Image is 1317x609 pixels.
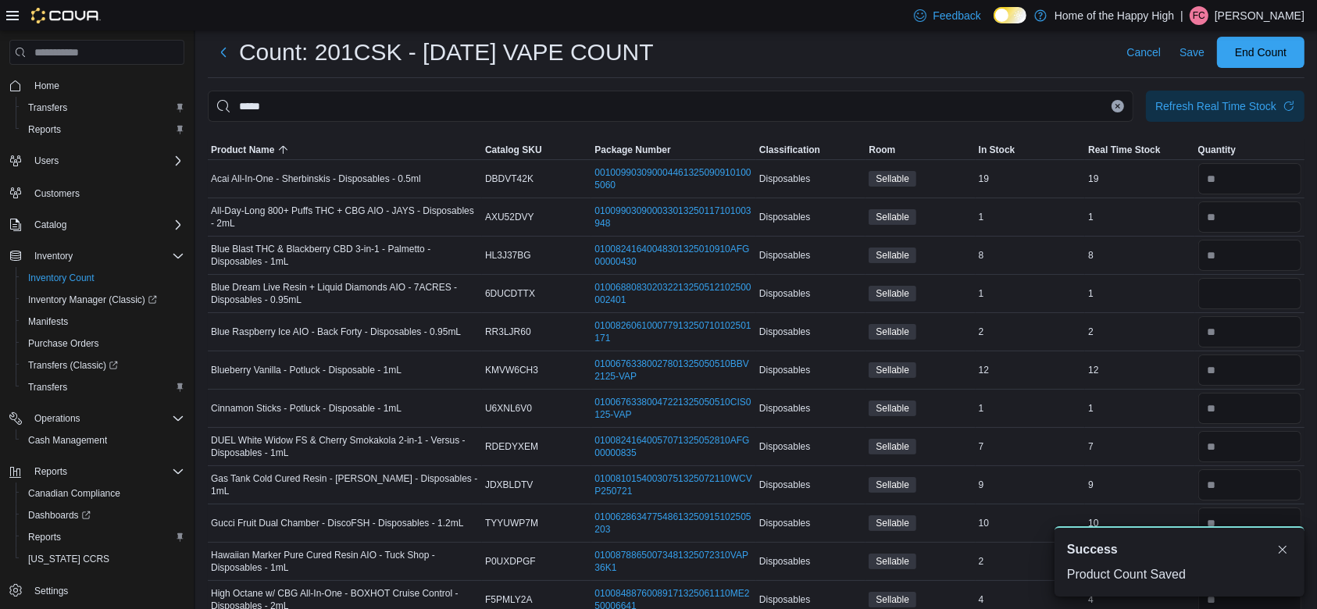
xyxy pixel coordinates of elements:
button: Cash Management [16,429,191,451]
button: Catalog [28,215,73,234]
span: Blue Raspberry Ice AIO - Back Forty - Disposables - 0.95mL [211,326,461,338]
button: Reports [16,526,191,548]
div: 12 [976,361,1085,379]
span: Sellable [869,554,916,569]
a: Dashboards [16,504,191,526]
span: Real Time Stock [1088,144,1160,156]
span: Disposables [759,593,810,606]
span: Manifests [22,312,184,331]
span: U6XNL6V0 [485,402,532,415]
span: Blue Dream Live Resin + Liquid Diamonds AIO - 7ACRES - Disposables - 0.95mL [211,281,479,306]
div: 7 [1085,437,1194,456]
a: [US_STATE] CCRS [22,550,116,568]
span: Cinnamon Sticks - Potluck - Disposable - 1mL [211,402,402,415]
button: Catalog [3,214,191,236]
span: Disposables [759,517,810,529]
a: Canadian Compliance [22,484,127,503]
h1: Count: 201CSK - [DATE] VAPE COUNT [239,37,654,68]
span: Transfers (Classic) [22,356,184,375]
button: Refresh Real Time Stock [1146,91,1305,122]
div: 2 [976,552,1085,571]
span: Disposables [759,440,810,453]
a: 01006763380047221325050510CIS0125-VAP [594,396,753,421]
a: 01008241640048301325010910AFG00000430 [594,243,753,268]
a: 01008241640057071325052810AFG00000835 [594,434,753,459]
span: Catalog [28,215,184,234]
span: Blueberry Vanilla - Potluck - Disposable - 1mL [211,364,402,376]
span: Inventory Manager (Classic) [22,290,184,309]
button: Inventory Count [16,267,191,289]
button: Real Time Stock [1085,141,1194,159]
span: Dashboards [22,506,184,525]
span: Sellable [876,554,909,568]
span: Transfers (Classic) [28,359,118,372]
span: Acai All-In-One - Sherbinskis - Disposables - 0.5ml [211,173,421,185]
span: Classification [759,144,820,156]
span: Canadian Compliance [22,484,184,503]
button: Canadian Compliance [16,483,191,504]
a: Inventory Manager (Classic) [22,290,163,309]
span: Save [1180,45,1205,60]
a: Home [28,77,66,95]
span: Reports [22,528,184,547]
span: Disposables [759,402,810,415]
span: Users [28,151,184,170]
button: Product Name [208,141,482,159]
span: Quantity [1198,144,1237,156]
span: Customers [34,187,80,200]
span: Dark Mode [994,23,994,24]
a: Manifests [22,312,74,331]
button: In Stock [976,141,1085,159]
span: Sellable [869,171,916,187]
span: HL3J37BG [485,249,531,262]
button: Classification [756,141,866,159]
span: Washington CCRS [22,550,184,568]
a: Cash Management [22,431,113,450]
button: [US_STATE] CCRS [16,548,191,570]
button: Home [3,74,191,97]
span: Cash Management [22,431,184,450]
span: F5PMLY2A [485,593,532,606]
a: 01008788650073481325072310VAP36K1 [594,549,753,574]
span: Transfers [22,98,184,117]
span: Manifests [28,315,68,328]
button: End Count [1217,37,1305,68]
p: | [1180,6,1183,25]
img: Cova [31,8,101,23]
span: Transfers [28,381,67,394]
div: Notification [1067,540,1292,559]
a: Transfers [22,378,73,397]
span: Sellable [869,209,916,225]
span: Operations [34,412,80,425]
div: Refresh Real Time Stock [1155,98,1276,114]
a: Transfers [22,98,73,117]
span: Sellable [869,248,916,263]
button: Reports [28,462,73,481]
span: Disposables [759,555,810,568]
a: 01008101540030751325072110WCVP250721 [594,472,753,497]
button: Quantity [1195,141,1305,159]
span: Sellable [869,324,916,340]
span: FC [1193,6,1205,25]
input: This is a search bar. After typing your query, hit enter to filter the results lower in the page. [208,91,1133,122]
span: Sellable [876,287,909,301]
span: DUEL White Widow FS & Cherry Smokakola 2-in-1 - Versus - Disposables - 1mL [211,434,479,459]
span: Sellable [876,440,909,454]
button: Users [28,151,65,170]
span: Gas Tank Cold Cured Resin - [PERSON_NAME] - Disposables - 1mL [211,472,479,497]
span: Disposables [759,364,810,376]
a: 0010099030900044613250909101005060 [594,166,753,191]
button: Operations [3,408,191,429]
span: Catalog SKU [485,144,542,156]
button: Purchase Orders [16,333,191,354]
div: 9 [1085,475,1194,494]
span: Sellable [869,477,916,493]
span: Blue Blast THC & Blackberry CBD 3-in-1 - Palmetto - Disposables - 1mL [211,243,479,268]
div: 1 [976,399,1085,418]
span: Sellable [876,325,909,339]
span: End Count [1235,45,1287,60]
span: Sellable [869,401,916,416]
a: 010099030900033013250117101003948 [594,205,753,230]
span: Catalog [34,219,66,231]
span: In Stock [979,144,1015,156]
